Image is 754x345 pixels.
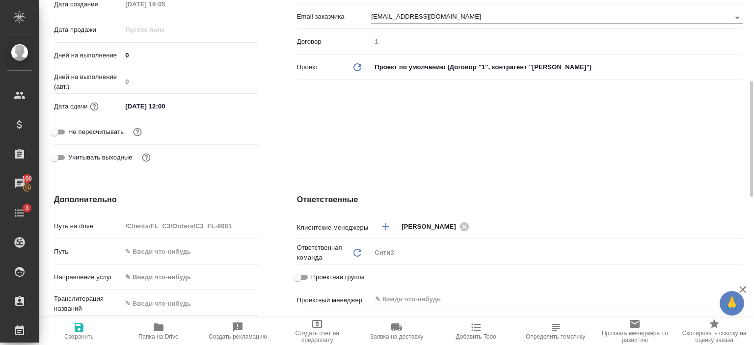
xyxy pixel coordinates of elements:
[122,23,208,37] input: Пустое поле
[402,222,462,232] span: [PERSON_NAME]
[297,223,372,233] p: Клиентские менеджеры
[54,221,122,231] p: Путь на drive
[357,318,436,345] button: Заявка на доставку
[125,272,245,282] div: ✎ Введи что-нибудь
[54,25,122,35] p: Дата продажи
[54,294,122,314] p: Транслитерация названий
[297,316,352,336] p: Проектная команда
[2,171,37,196] a: 100
[39,318,119,345] button: Сохранить
[297,37,372,47] p: Договор
[720,291,744,316] button: 🙏
[371,244,743,261] div: Сити3
[601,330,669,344] span: Призвать менеджера по развитию
[674,318,754,345] button: Скопировать ссылку на оценку заказа
[19,203,34,213] span: 3
[680,330,748,344] span: Скопировать ссылку на оценку заказа
[526,333,585,340] span: Определить тематику
[374,293,707,305] input: ✎ Введи что-нибудь
[595,318,674,345] button: Призвать менеджера по развитию
[283,330,351,344] span: Создать счет на предоплату
[16,174,38,184] span: 100
[402,220,472,233] div: [PERSON_NAME]
[54,102,88,111] p: Дата сдачи
[68,127,124,137] span: Не пересчитывать
[724,293,740,314] span: 🙏
[277,318,357,345] button: Создать счет на предоплату
[122,48,257,62] input: ✎ Введи что-нибудь
[297,295,372,305] p: Проектный менеджер
[374,215,398,239] button: Добавить менеджера
[131,126,144,138] button: Включи, если не хочешь, чтобы указанная дата сдачи изменилась после переставления заказа в 'Подтв...
[370,333,423,340] span: Заявка на доставку
[297,243,352,263] p: Ответственная команда
[119,318,198,345] button: Папка на Drive
[54,72,122,92] p: Дней на выполнение (авт.)
[68,153,133,162] span: Учитывать выходные
[198,318,278,345] button: Создать рекламацию
[122,99,208,113] input: ✎ Введи что-нибудь
[54,51,122,60] p: Дней на выполнение
[122,219,257,233] input: Пустое поле
[371,59,743,76] div: Проект по умолчанию (Договор "1", контрагент "[PERSON_NAME]")
[297,62,319,72] p: Проект
[456,333,496,340] span: Добавить Todo
[54,247,122,257] p: Путь
[738,226,740,228] button: Open
[140,151,153,164] button: Выбери, если сб и вс нужно считать рабочими днями для выполнения заказа.
[138,333,179,340] span: Папка на Drive
[122,296,257,311] input: ✎ Введи что-нибудь
[88,100,101,113] button: Если добавить услуги и заполнить их объемом, то дата рассчитается автоматически
[371,34,743,49] input: Пустое поле
[54,194,258,206] h4: Дополнительно
[516,318,595,345] button: Определить тематику
[297,194,743,206] h4: Ответственные
[311,272,365,282] span: Проектная группа
[436,318,516,345] button: Добавить Todo
[122,244,257,259] input: ✎ Введи что-нибудь
[209,333,267,340] span: Создать рекламацию
[122,75,257,89] input: Пустое поле
[54,272,122,282] p: Направление услуг
[297,12,372,22] p: Email заказчика
[122,269,257,286] div: ✎ Введи что-нибудь
[2,201,37,225] a: 3
[730,11,744,25] button: Open
[64,333,94,340] span: Сохранить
